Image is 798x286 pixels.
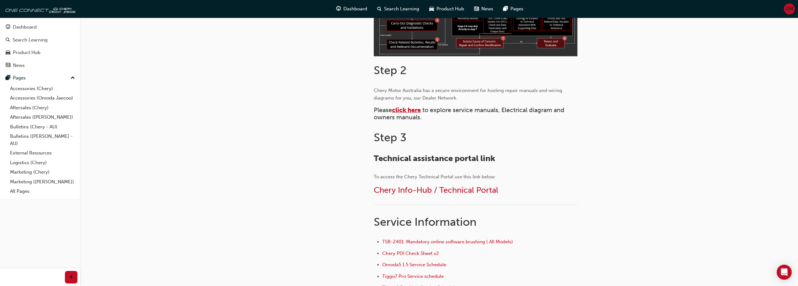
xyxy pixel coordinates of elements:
[374,63,407,77] span: Step 2
[8,93,77,103] a: Accessories (Omoda Jaecoo)
[13,36,48,44] div: Search Learning
[343,5,367,13] span: Dashboard
[13,24,37,31] div: Dashboard
[498,3,528,15] a: pages-iconPages
[374,215,477,229] span: Service Information
[6,24,10,30] span: guage-icon
[374,88,563,101] span: Chery Motor Australia has a secure environment for hosting repair manuals and wiring diagrams for...
[8,148,77,158] a: External Resources
[786,5,793,13] span: DM
[8,132,77,148] a: Bulletins ([PERSON_NAME] - AU)
[6,37,10,43] span: search-icon
[384,5,419,13] span: Search Learning
[372,3,424,15] a: search-iconSearch Learning
[13,62,25,69] div: News
[474,5,479,13] span: news-icon
[374,106,566,121] span: to explore service manuals, Electrical diagram and owners manuals.
[8,103,77,113] a: Aftersales (Chery)
[3,72,77,84] button: Pages
[374,106,392,114] span: Please
[3,47,77,58] a: Product Hub
[382,239,513,245] a: TSB-2401: Mandatory online software brushing ( All Models)
[784,3,795,14] button: DM
[3,3,75,15] img: oneconnect
[6,50,10,56] span: car-icon
[8,177,77,187] a: Marketing ([PERSON_NAME])
[374,154,495,163] span: Technical assistance portal link
[510,5,523,13] span: Pages
[424,3,469,15] a: car-iconProduct Hub
[8,186,77,196] a: All Pages
[8,122,77,132] a: Bulletins (Chery - AU)
[69,273,74,281] span: prev-icon
[374,174,495,180] span: To access the Chery Technical Portal use this link below
[8,84,77,94] a: Accessories (Chery)
[8,112,77,122] a: Aftersales ([PERSON_NAME])
[3,60,77,71] a: News
[382,262,446,267] a: Omoda5 1.5 Service Schedule
[377,5,382,13] span: search-icon
[481,5,493,13] span: News
[374,131,406,144] span: Step 3
[6,63,10,68] span: news-icon
[13,49,40,56] div: Product Hub
[777,265,792,280] div: Open Intercom Messenger
[436,5,464,13] span: Product Hub
[429,5,434,13] span: car-icon
[503,5,508,13] span: pages-icon
[382,273,444,279] a: Tiggo7 Pro Service schedule
[336,5,341,13] span: guage-icon
[8,167,77,177] a: Marketing (Chery)
[3,34,77,46] a: Search Learning
[8,158,77,168] a: Logistics (Chery)
[392,106,421,114] a: click here
[13,74,26,82] div: Pages
[71,74,75,82] span: up-icon
[3,20,77,72] button: DashboardSearch LearningProduct HubNews
[374,185,498,195] a: Chery Info-Hub / Technical Portal
[6,75,10,81] span: pages-icon
[3,21,77,33] a: Dashboard
[469,3,498,15] a: news-iconNews
[331,3,372,15] a: guage-iconDashboard
[382,251,439,256] a: Chery PDI Check Sheet v2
